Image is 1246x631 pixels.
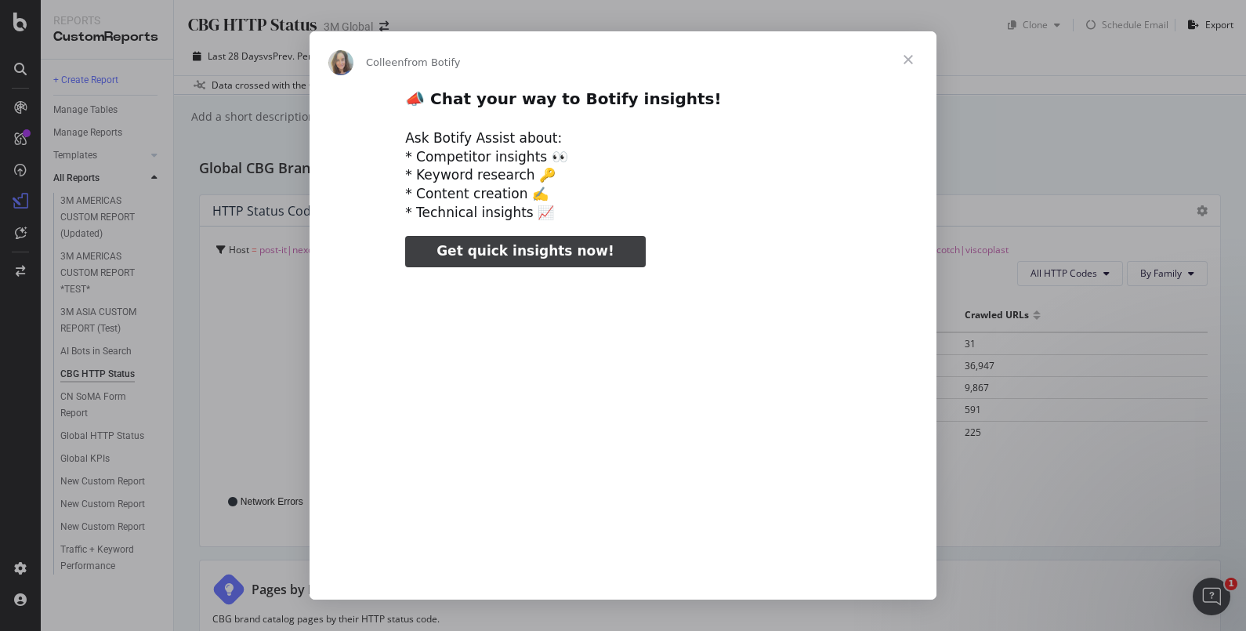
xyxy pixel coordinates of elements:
[436,243,614,259] span: Get quick insights now!
[328,50,353,75] img: Profile image for Colleen
[405,129,841,223] div: Ask Botify Assist about: * Competitor insights 👀 * Keyword research 🔑 * Content creation ✍️ * Tec...
[405,236,645,267] a: Get quick insights now!
[880,31,936,88] span: Close
[366,56,404,68] span: Colleen
[405,89,841,118] h2: 📣 Chat your way to Botify insights!
[404,56,461,68] span: from Botify
[296,281,950,607] video: Play video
